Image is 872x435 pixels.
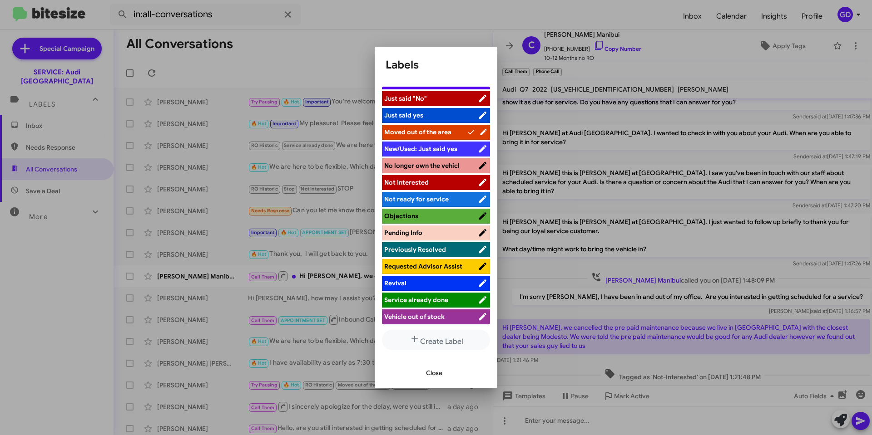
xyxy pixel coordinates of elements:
[384,245,446,254] span: Previously Resolved
[382,330,490,350] button: Create Label
[384,111,423,119] span: Just said yes
[384,262,462,270] span: Requested Advisor Assist
[386,58,486,72] h1: Labels
[384,229,422,237] span: Pending Info
[384,161,460,170] span: No longer own the vehicl
[384,212,418,220] span: Objections
[384,279,406,287] span: Revival
[384,195,449,203] span: Not ready for service
[384,145,457,153] span: New/Used: Just said yes
[384,296,448,304] span: Service already done
[419,365,450,381] button: Close
[384,128,451,136] span: Moved out of the area
[384,313,445,321] span: Vehicle out of stock
[426,365,442,381] span: Close
[384,94,427,103] span: Just said "No"
[384,178,429,186] span: Not Interested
